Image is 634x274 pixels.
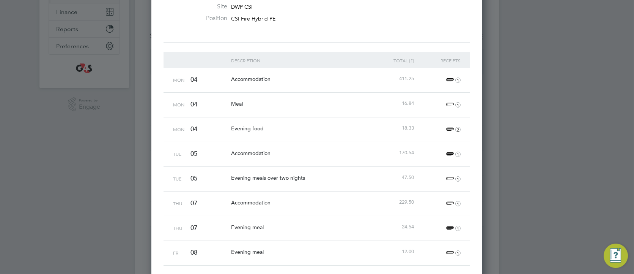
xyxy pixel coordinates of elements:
span: 24.54 [402,223,414,230]
span: Evening meal [231,249,264,255]
span: Tue [173,176,181,182]
span: 229.50 [399,199,414,205]
span: 08 [190,249,197,257]
i: 1 [455,176,461,182]
span: CSI Fire Hybrid PE [231,15,275,22]
i: 1 [455,226,461,231]
span: 170.54 [399,149,414,156]
i: 1 [455,152,461,157]
span: Evening food [231,125,264,132]
label: Position [186,14,227,22]
span: 04 [190,76,197,84]
span: 16.84 [402,100,414,106]
span: 05 [190,174,197,182]
span: 04 [190,125,197,133]
i: 1 [455,78,461,83]
span: Mon [173,77,184,83]
span: 47.50 [402,174,414,181]
span: 05 [190,150,197,158]
span: Evening meals over two nights [231,174,305,181]
div: Description [230,52,370,69]
i: 2 [455,127,461,132]
span: 12.00 [402,248,414,255]
span: Fri [173,250,179,256]
span: Mon [173,126,184,132]
span: Meal [231,100,243,107]
i: 1 [455,201,461,206]
span: Mon [173,101,184,108]
span: 07 [190,199,197,207]
i: 1 [455,102,461,108]
span: 411.25 [399,75,414,82]
span: Accommodation [231,150,271,157]
div: Receipts [416,52,463,69]
span: Tue [173,151,181,157]
i: 1 [455,250,461,256]
span: Thu [173,200,182,206]
span: 07 [190,224,197,232]
span: Accommodation [231,199,271,206]
label: Site [186,3,227,11]
span: Thu [173,225,182,231]
div: Total (£) [369,52,416,69]
span: 18.33 [402,125,414,131]
span: 04 [190,100,197,108]
span: DWP CSI [231,3,253,10]
button: Engage Resource Center [604,244,628,268]
span: Evening meal [231,224,264,231]
span: Accommodation [231,76,271,82]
